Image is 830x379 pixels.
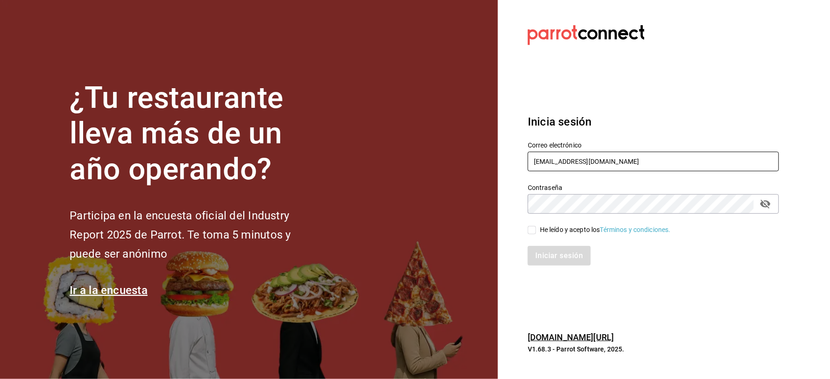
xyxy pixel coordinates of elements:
[758,196,773,212] button: passwordField
[600,226,671,233] a: Términos y condiciones.
[70,80,322,188] h1: ¿Tu restaurante lleva más de un año operando?
[528,344,779,354] p: V1.68.3 - Parrot Software, 2025.
[540,225,671,235] div: He leído y acepto los
[528,332,614,342] a: [DOMAIN_NAME][URL]
[528,113,779,130] h3: Inicia sesión
[70,206,322,263] h2: Participa en la encuesta oficial del Industry Report 2025 de Parrot. Te toma 5 minutos y puede se...
[70,284,148,297] a: Ir a la encuesta
[528,184,779,191] label: Contraseña
[528,142,779,148] label: Correo electrónico
[528,152,779,171] input: Ingresa tu correo electrónico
